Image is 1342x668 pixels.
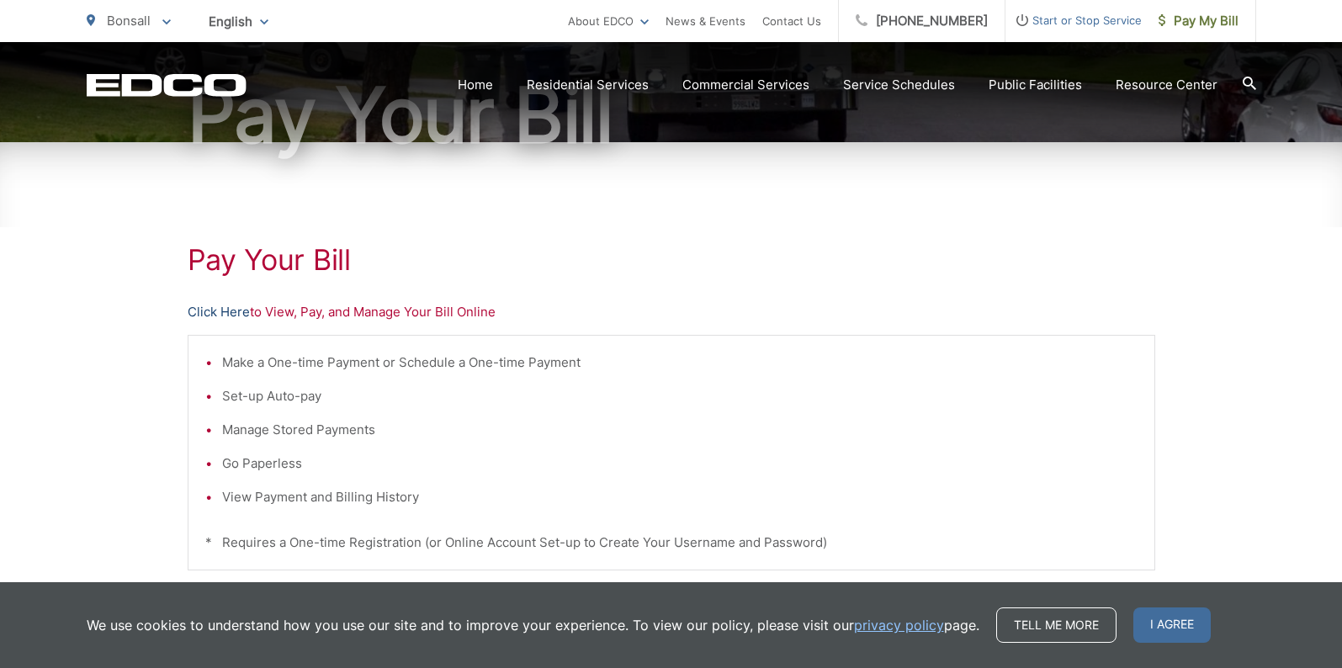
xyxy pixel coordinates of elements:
[107,13,151,29] span: Bonsall
[1133,607,1211,643] span: I agree
[527,75,649,95] a: Residential Services
[1116,75,1217,95] a: Resource Center
[205,533,1138,553] p: * Requires a One-time Registration (or Online Account Set-up to Create Your Username and Password)
[682,75,809,95] a: Commercial Services
[762,11,821,31] a: Contact Us
[222,487,1138,507] li: View Payment and Billing History
[458,75,493,95] a: Home
[996,607,1117,643] a: Tell me more
[222,353,1138,373] li: Make a One-time Payment or Schedule a One-time Payment
[188,243,1155,277] h1: Pay Your Bill
[1159,11,1239,31] span: Pay My Bill
[87,73,247,97] a: EDCD logo. Return to the homepage.
[222,386,1138,406] li: Set-up Auto-pay
[188,302,1155,322] p: to View, Pay, and Manage Your Bill Online
[188,302,250,322] a: Click Here
[222,420,1138,440] li: Manage Stored Payments
[568,11,649,31] a: About EDCO
[87,615,979,635] p: We use cookies to understand how you use our site and to improve your experience. To view our pol...
[666,11,745,31] a: News & Events
[87,73,1256,157] h1: Pay Your Bill
[222,453,1138,474] li: Go Paperless
[843,75,955,95] a: Service Schedules
[989,75,1082,95] a: Public Facilities
[854,615,944,635] a: privacy policy
[196,7,281,36] span: English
